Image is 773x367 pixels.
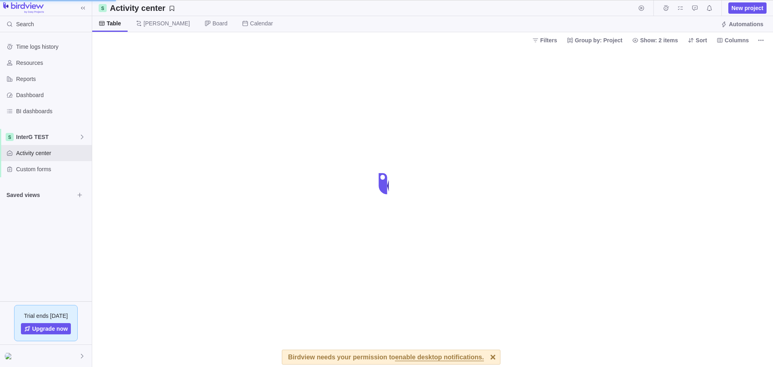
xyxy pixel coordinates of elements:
[110,2,165,14] h2: Activity center
[660,6,672,12] a: Time logs
[370,168,403,200] div: loading
[725,36,749,44] span: Columns
[5,351,14,361] div: Joseph Rotenberg
[16,43,89,51] span: Time logs history
[575,36,622,44] span: Group by: Project
[755,35,767,46] span: More actions
[689,2,701,14] span: Approval requests
[640,36,678,44] span: Show: 2 items
[728,2,767,14] span: New project
[675,2,686,14] span: My assignments
[144,19,190,27] span: [PERSON_NAME]
[213,19,227,27] span: Board
[689,6,701,12] a: Approval requests
[3,2,44,14] img: logo
[21,323,71,334] a: Upgrade now
[250,19,273,27] span: Calendar
[16,20,34,28] span: Search
[24,312,68,320] span: Trial ends [DATE]
[6,191,74,199] span: Saved views
[529,35,560,46] span: Filters
[684,35,710,46] span: Sort
[5,353,14,359] img: Show
[732,4,763,12] span: New project
[540,36,557,44] span: Filters
[32,325,68,333] span: Upgrade now
[713,35,752,46] span: Columns
[16,75,89,83] span: Reports
[704,6,715,12] a: Notifications
[636,2,647,14] span: Start timer
[675,6,686,12] a: My assignments
[107,19,121,27] span: Table
[696,36,707,44] span: Sort
[288,350,484,364] div: Birdview needs your permission to
[16,59,89,67] span: Resources
[729,20,763,28] span: Automations
[107,2,178,14] span: Save your current layout and filters as a View
[660,2,672,14] span: Time logs
[74,189,85,201] span: Browse views
[16,107,89,115] span: BI dashboards
[717,19,767,30] span: Automations
[16,91,89,99] span: Dashboard
[16,149,89,157] span: Activity center
[16,165,89,173] span: Custom forms
[395,354,484,361] span: enable desktop notifications.
[704,2,715,14] span: Notifications
[16,133,79,141] span: InterG TEST
[629,35,681,46] span: Show: 2 items
[564,35,626,46] span: Group by: Project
